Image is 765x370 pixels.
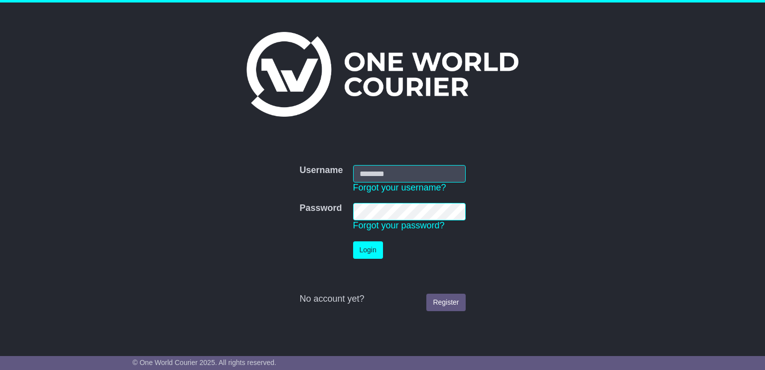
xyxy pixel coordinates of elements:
[353,220,445,230] a: Forgot your password?
[299,165,343,176] label: Username
[426,294,465,311] a: Register
[299,294,465,305] div: No account yet?
[353,183,446,192] a: Forgot your username?
[299,203,342,214] label: Password
[132,359,276,367] span: © One World Courier 2025. All rights reserved.
[247,32,518,117] img: One World
[353,241,383,259] button: Login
